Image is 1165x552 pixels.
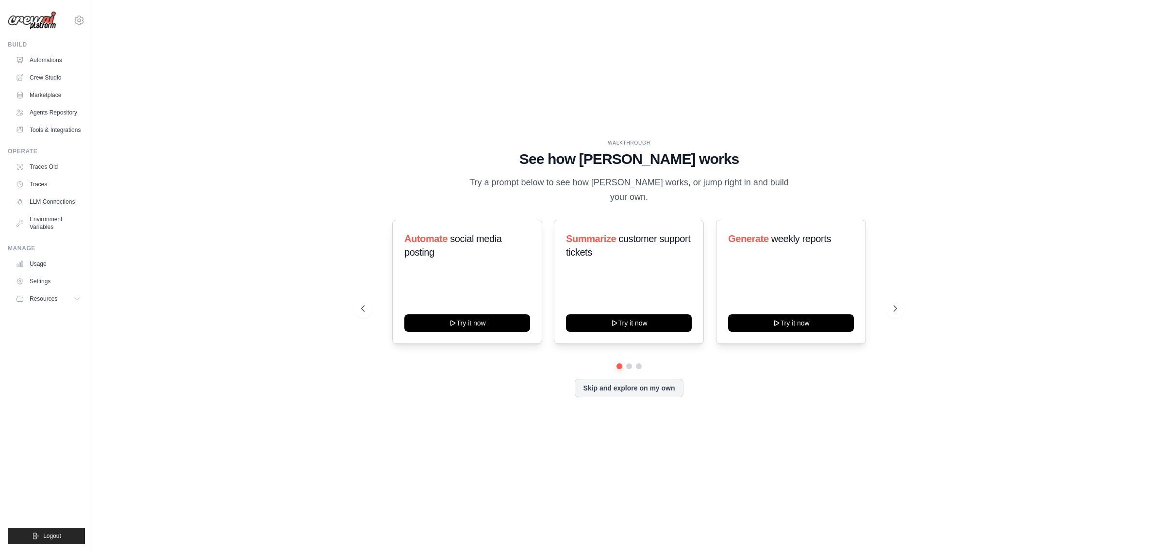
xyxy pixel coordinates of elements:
button: Logout [8,528,85,544]
span: Automate [404,233,448,244]
button: Try it now [728,314,854,332]
span: Summarize [566,233,616,244]
a: Traces Old [12,159,85,175]
button: Try it now [404,314,530,332]
a: Settings [12,274,85,289]
span: Generate [728,233,769,244]
span: social media posting [404,233,502,258]
div: Operate [8,147,85,155]
a: Automations [12,52,85,68]
span: Logout [43,532,61,540]
button: Try it now [566,314,692,332]
div: Manage [8,244,85,252]
p: Try a prompt below to see how [PERSON_NAME] works, or jump right in and build your own. [466,176,792,204]
span: customer support tickets [566,233,690,258]
a: Crew Studio [12,70,85,85]
img: Logo [8,11,56,30]
h1: See how [PERSON_NAME] works [361,150,897,168]
button: Resources [12,291,85,307]
div: Build [8,41,85,49]
span: weekly reports [771,233,831,244]
a: Tools & Integrations [12,122,85,138]
button: Skip and explore on my own [575,379,683,397]
span: Resources [30,295,57,303]
div: WALKTHROUGH [361,139,897,146]
a: Marketplace [12,87,85,103]
a: Agents Repository [12,105,85,120]
a: LLM Connections [12,194,85,210]
a: Traces [12,177,85,192]
a: Usage [12,256,85,272]
a: Environment Variables [12,211,85,235]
